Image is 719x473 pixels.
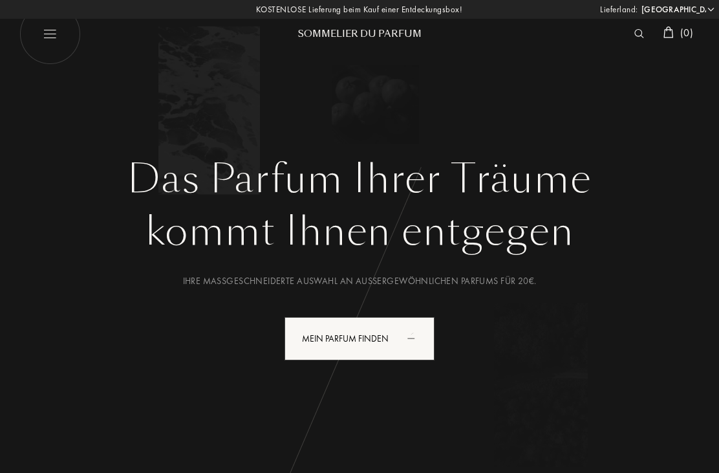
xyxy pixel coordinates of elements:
[600,3,638,16] span: Lieferland:
[663,27,674,38] img: cart_white.svg
[282,27,437,41] div: Sommelier du Parfum
[29,274,690,288] div: Ihre maßgeschneiderte Auswahl an außergewöhnlichen Parfums für 20€.
[403,325,429,351] div: animation
[275,317,444,360] a: Mein Parfum findenanimation
[680,26,693,39] span: ( 0 )
[284,317,435,360] div: Mein Parfum finden
[29,203,690,261] div: kommt Ihnen entgegen
[19,3,81,65] img: burger_white.png
[29,156,690,203] h1: Das Parfum Ihrer Träume
[634,29,644,38] img: search_icn_white.svg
